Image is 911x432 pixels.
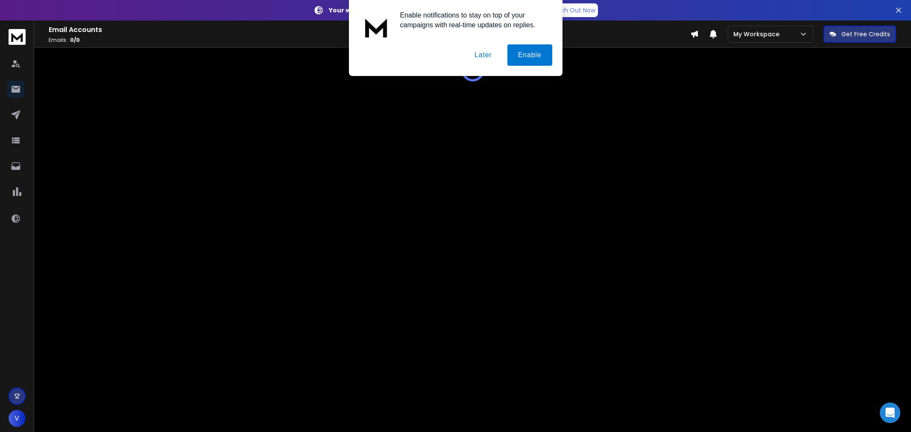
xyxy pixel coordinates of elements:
button: Later [464,44,502,66]
div: Enable notifications to stay on top of your campaigns with real-time updates on replies. [393,10,552,30]
img: notification icon [359,10,393,44]
button: Enable [507,44,552,66]
button: V [9,410,26,427]
div: Open Intercom Messenger [880,403,900,423]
